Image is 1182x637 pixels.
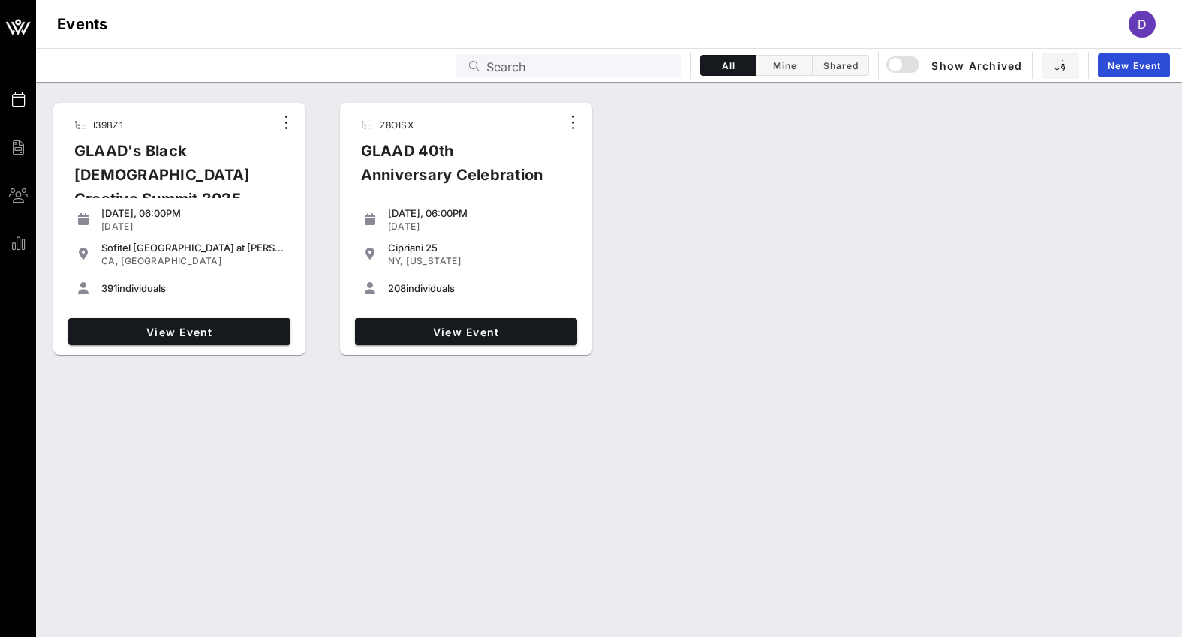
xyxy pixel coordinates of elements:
[388,282,571,294] div: individuals
[1107,60,1161,71] span: New Event
[889,56,1022,74] span: Show Archived
[813,55,869,76] button: Shared
[101,282,117,294] span: 391
[361,326,571,338] span: View Event
[93,119,123,131] span: I39BZ1
[388,242,571,254] div: Cipriani 25
[57,12,108,36] h1: Events
[380,119,414,131] span: Z8OISX
[388,207,571,219] div: [DATE], 06:00PM
[355,318,577,345] a: View Event
[101,221,284,233] div: [DATE]
[388,282,406,294] span: 208
[101,282,284,294] div: individuals
[1138,17,1147,32] span: D
[349,139,561,199] div: GLAAD 40th Anniversary Celebration
[406,255,461,266] span: [US_STATE]
[388,255,404,266] span: NY,
[756,55,813,76] button: Mine
[1129,11,1156,38] div: D
[62,139,274,223] div: GLAAD's Black [DEMOGRAPHIC_DATA] Creative Summit 2025
[101,255,119,266] span: CA,
[888,52,1023,79] button: Show Archived
[1098,53,1170,77] a: New Event
[68,318,290,345] a: View Event
[765,60,803,71] span: Mine
[388,221,571,233] div: [DATE]
[74,326,284,338] span: View Event
[121,255,221,266] span: [GEOGRAPHIC_DATA]
[101,242,284,254] div: Sofitel [GEOGRAPHIC_DATA] at [PERSON_NAME][GEOGRAPHIC_DATA]
[101,207,284,219] div: [DATE], 06:00PM
[700,55,756,76] button: All
[822,60,859,71] span: Shared
[710,60,747,71] span: All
